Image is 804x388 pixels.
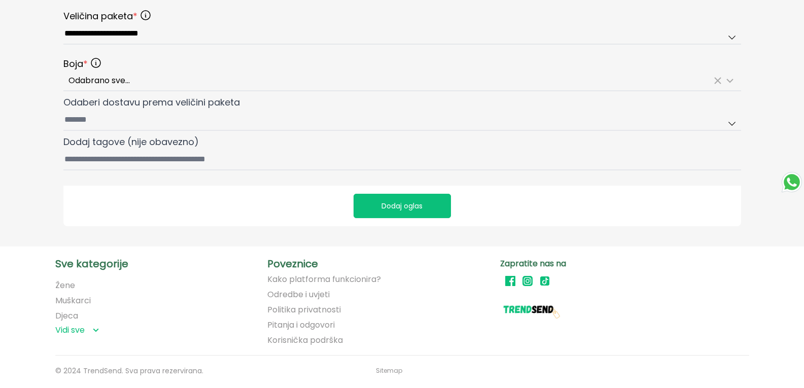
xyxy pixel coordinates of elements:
[63,96,240,109] span: Odaberi dostavu prema veličini paketa
[376,366,402,376] a: Sitemap
[267,305,341,314] a: Politika privatnosti
[55,295,91,306] a: Muškarci
[55,325,85,335] span: Vidi sve
[354,194,451,218] button: Dodaj oglas
[55,325,99,335] button: Vidi sve
[267,259,496,269] p: Poveznice
[712,75,724,87] button: Očisti odabrano
[267,290,330,299] a: Odredbe i uvjeti
[55,366,370,375] p: © 2024 TrendSend. Sva prava rezervirana.
[68,75,130,86] span: Odabrano sve...
[63,135,199,148] span: Dodaj tagove (nije obavezno)
[55,259,263,269] p: Sve kategorije
[55,310,78,322] a: Djeca
[500,259,729,269] p: Zapratite nas na
[500,293,561,324] img: logo
[63,57,88,71] span: Boja
[267,321,335,330] a: Pitanja i odgovori
[267,336,343,345] a: Korisnička podrška
[63,9,137,23] span: Veličina paketa
[267,275,381,284] a: Kako platforma funkcionira?
[55,279,75,291] a: Žene
[63,110,741,131] input: Odaberi dostavu prema veličini paketa
[63,149,741,170] input: Dodaj tagove (nije obavezno)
